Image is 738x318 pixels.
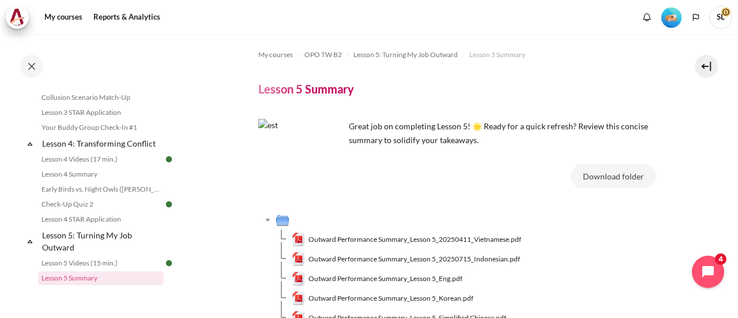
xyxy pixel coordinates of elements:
[164,154,174,164] img: Done
[38,167,164,181] a: Lesson 4 Summary
[6,6,35,29] a: Architeck Architeck
[258,48,293,62] a: My courses
[469,50,525,60] span: Lesson 5 Summary
[38,152,164,166] a: Lesson 4 Videos (17 min.)
[40,136,164,151] a: Lesson 4: Transforming Conflict
[661,8,681,28] img: Level #2
[24,235,36,247] span: Collapse
[469,48,525,62] a: Lesson 5 Summary
[661,6,681,28] div: Level #2
[687,9,705,26] button: Languages
[9,9,25,26] img: Architeck
[164,258,174,268] img: Done
[657,6,686,28] a: Level #2
[38,182,164,196] a: Early Birds vs. Night Owls ([PERSON_NAME]'s Story)
[353,48,458,62] a: Lesson 5: Turning My Job Outward
[40,6,86,29] a: My courses
[292,272,306,286] img: Outward Performance Summary_Lesson 5_Eng.pdf
[292,252,306,266] img: Outward Performance Summary_Lesson 5_20250715_Indonesian.pdf
[258,46,656,64] nav: Navigation bar
[164,199,174,209] img: Done
[308,293,473,304] span: Outward Performance Summary_Lesson 5_Korean.pdf
[40,227,164,255] a: Lesson 5: Turning My Job Outward
[308,254,520,264] span: Outward Performance Summary_Lesson 5_20250715_Indonesian.pdf
[638,9,656,26] div: Show notification window with no new notifications
[258,119,345,205] img: est
[38,197,164,211] a: Check-Up Quiz 2
[38,271,164,285] a: Lesson 5 Summary
[292,233,522,246] a: Outward Performance Summary_Lesson 5_20250411_Vietnamese.pdfOutward Performance Summary_Lesson 5_...
[308,274,462,284] span: Outward Performance Summary_Lesson 5_Eng.pdf
[709,6,732,29] span: SL
[304,50,342,60] span: OPO TW B2
[292,272,463,286] a: Outward Performance Summary_Lesson 5_Eng.pdfOutward Performance Summary_Lesson 5_Eng.pdf
[709,6,732,29] a: User menu
[38,121,164,134] a: Your Buddy Group Check-In #1
[571,164,656,188] button: Download folder
[38,256,164,270] a: Lesson 5 Videos (15 min.)
[89,6,164,29] a: Reports & Analytics
[353,50,458,60] span: Lesson 5: Turning My Job Outward
[258,81,354,96] h4: Lesson 5 Summary
[38,212,164,226] a: Lesson 4 STAR Application
[292,291,474,305] a: Outward Performance Summary_Lesson 5_Korean.pdfOutward Performance Summary_Lesson 5_Korean.pdf
[292,252,521,266] a: Outward Performance Summary_Lesson 5_20250715_Indonesian.pdfOutward Performance Summary_Lesson 5_...
[258,50,293,60] span: My courses
[292,233,306,246] img: Outward Performance Summary_Lesson 5_20250411_Vietnamese.pdf
[24,138,36,149] span: Collapse
[292,291,306,305] img: Outward Performance Summary_Lesson 5_Korean.pdf
[38,106,164,119] a: Lesson 3 STAR Application
[308,234,521,245] span: Outward Performance Summary_Lesson 5_20250411_Vietnamese.pdf
[38,91,164,104] a: Collusion Scenario Match-Up
[349,121,648,145] span: Great job on completing Lesson 5! 🌟 Ready for a quick refresh? Review this concise summary to sol...
[304,48,342,62] a: OPO TW B2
